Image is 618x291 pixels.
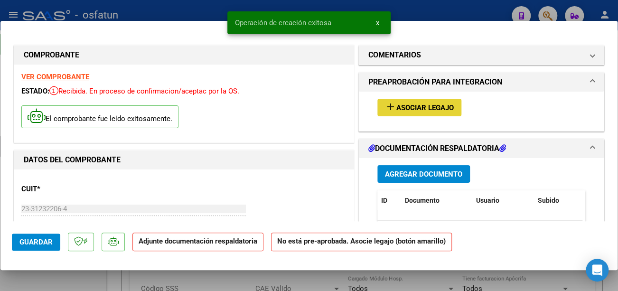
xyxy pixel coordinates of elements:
[401,190,472,211] datatable-header-cell: Documento
[385,170,462,178] span: Agregar Documento
[368,143,506,154] h1: DOCUMENTACIÓN RESPALDATORIA
[381,197,387,204] span: ID
[368,76,502,88] h1: PREAPROBACIÓN PARA INTEGRACION
[49,87,239,95] span: Recibida. En proceso de confirmacion/aceptac por la OS.
[385,101,396,113] mat-icon: add
[396,103,454,112] span: Asociar Legajo
[368,14,387,31] button: x
[359,92,604,131] div: PREAPROBACIÓN PARA INTEGRACION
[534,190,581,211] datatable-header-cell: Subido
[405,197,440,204] span: Documento
[376,19,379,27] span: x
[377,165,470,183] button: Agregar Documento
[21,105,178,129] p: El comprobante fue leído exitosamente.
[359,46,604,65] mat-expansion-panel-header: COMENTARIOS
[21,87,49,95] span: ESTADO:
[586,259,609,282] div: Open Intercom Messenger
[476,197,499,204] span: Usuario
[21,73,89,81] a: VER COMPROBANTE
[359,139,604,158] mat-expansion-panel-header: DOCUMENTACIÓN RESPALDATORIA
[368,49,421,61] h1: COMENTARIOS
[359,73,604,92] mat-expansion-panel-header: PREAPROBACIÓN PARA INTEGRACION
[235,18,331,28] span: Operación de creación exitosa
[139,237,257,245] strong: Adjunte documentación respaldatoria
[24,155,121,164] strong: DATOS DEL COMPROBANTE
[538,197,559,204] span: Subido
[377,221,582,244] div: No data to display
[377,99,461,116] button: Asociar Legajo
[21,184,119,195] p: CUIT
[377,190,401,211] datatable-header-cell: ID
[19,238,53,246] span: Guardar
[12,234,60,251] button: Guardar
[472,190,534,211] datatable-header-cell: Usuario
[271,233,452,251] strong: No está pre-aprobada. Asocie legajo (botón amarillo)
[24,50,79,59] strong: COMPROBANTE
